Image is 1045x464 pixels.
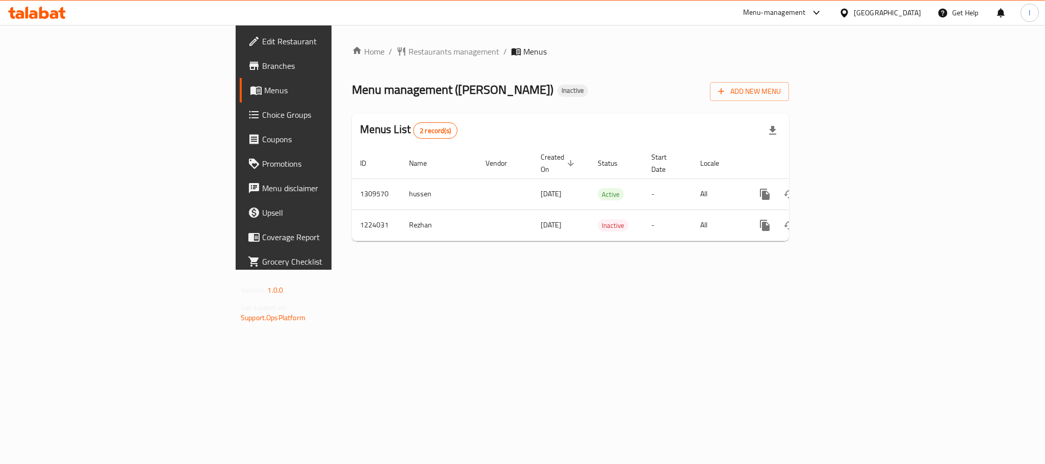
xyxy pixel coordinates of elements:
a: Coverage Report [240,225,410,249]
span: Vendor [486,157,520,169]
span: Choice Groups [262,109,402,121]
a: Upsell [240,200,410,225]
span: Menus [264,84,402,96]
div: Inactive [598,219,628,231]
div: Total records count [413,122,457,139]
span: Grocery Checklist [262,255,402,268]
a: Menu disclaimer [240,176,410,200]
button: more [753,213,777,238]
li: / [503,45,507,58]
span: Restaurants management [409,45,499,58]
nav: breadcrumb [352,45,789,58]
span: 2 record(s) [414,126,457,136]
span: Inactive [557,86,588,95]
span: Add New Menu [718,85,781,98]
td: All [692,178,745,210]
a: Restaurants management [396,45,499,58]
button: more [753,182,777,207]
span: Name [409,157,440,169]
span: Menus [523,45,547,58]
td: Rezhan [401,210,477,241]
span: Status [598,157,631,169]
span: Created On [541,151,577,175]
span: Active [598,189,624,200]
span: Menu management ( [PERSON_NAME] ) [352,78,553,101]
button: Change Status [777,213,802,238]
button: Change Status [777,182,802,207]
div: Menu-management [743,7,806,19]
span: [DATE] [541,218,562,231]
td: - [643,210,692,241]
a: Menus [240,78,410,102]
span: Inactive [598,220,628,231]
a: Coupons [240,127,410,151]
span: l [1029,7,1030,18]
div: [GEOGRAPHIC_DATA] [854,7,921,18]
span: Version: [241,283,266,297]
div: Active [598,188,624,200]
span: Get support on: [241,301,288,314]
a: Edit Restaurant [240,29,410,54]
div: Inactive [557,85,588,97]
span: ID [360,157,379,169]
h2: Menus List [360,122,457,139]
td: - [643,178,692,210]
span: Upsell [262,207,402,219]
span: Coupons [262,133,402,145]
td: All [692,210,745,241]
table: enhanced table [352,148,859,241]
span: Promotions [262,158,402,170]
span: Coverage Report [262,231,402,243]
td: hussen [401,178,477,210]
span: 1.0.0 [267,283,283,297]
a: Branches [240,54,410,78]
a: Promotions [240,151,410,176]
button: Add New Menu [710,82,789,101]
a: Choice Groups [240,102,410,127]
span: Edit Restaurant [262,35,402,47]
span: [DATE] [541,187,562,200]
span: Start Date [651,151,680,175]
a: Support.OpsPlatform [241,311,305,324]
span: Branches [262,60,402,72]
span: Menu disclaimer [262,182,402,194]
th: Actions [745,148,859,179]
a: Grocery Checklist [240,249,410,274]
span: Locale [700,157,732,169]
